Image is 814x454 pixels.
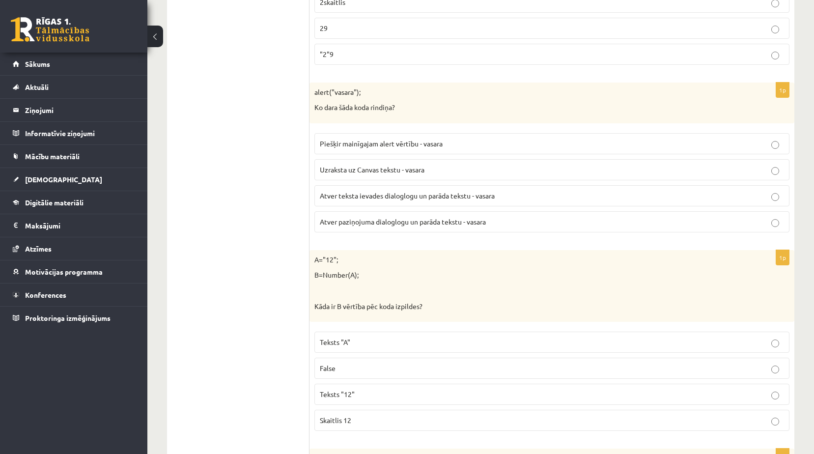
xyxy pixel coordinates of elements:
span: False [320,364,336,372]
p: Ko dara šāda koda rindiņa? [314,103,740,113]
p: A="12"; [314,255,740,265]
input: Atver paziņojuma dialoglogu un parāda tekstu - vasara [771,219,779,227]
input: Uzraksta uz Canvas tekstu - vasara [771,167,779,175]
a: Ziņojumi [13,99,135,121]
span: Atzīmes [25,244,52,253]
p: 1p [776,82,789,98]
a: Sākums [13,53,135,75]
span: Atver teksta ievades dialoglogu un parāda tekstu - vasara [320,191,495,200]
span: Teksts "A" [320,338,350,346]
span: Uzraksta uz Canvas tekstu - vasara [320,165,424,174]
p: 1p [776,250,789,265]
a: Atzīmes [13,237,135,260]
span: Mācību materiāli [25,152,80,161]
legend: Informatīvie ziņojumi [25,122,135,144]
input: Skaitlis 12 [771,418,779,426]
input: Teksts "12" [771,392,779,399]
input: Teksts "A" [771,340,779,347]
span: Motivācijas programma [25,267,103,276]
span: Teksts "12" [320,390,355,398]
span: Konferences [25,290,66,299]
input: "2"9 [771,52,779,59]
a: Mācību materiāli [13,145,135,168]
a: Maksājumi [13,214,135,237]
p: B=Number(A); [314,270,740,280]
a: Aktuāli [13,76,135,98]
span: Proktoringa izmēģinājums [25,313,111,322]
input: False [771,366,779,373]
a: [DEMOGRAPHIC_DATA] [13,168,135,191]
span: [DEMOGRAPHIC_DATA] [25,175,102,184]
legend: Maksājumi [25,214,135,237]
p: alert("vasara"); [314,87,740,97]
a: Rīgas 1. Tālmācības vidusskola [11,17,89,42]
span: Digitālie materiāli [25,198,84,207]
legend: Ziņojumi [25,99,135,121]
span: 29 [320,24,328,32]
input: Piešķir mainīgajam alert vērtību - vasara [771,141,779,149]
span: Atver paziņojuma dialoglogu un parāda tekstu - vasara [320,217,486,226]
a: Proktoringa izmēģinājums [13,307,135,329]
span: "2"9 [320,50,334,58]
a: Informatīvie ziņojumi [13,122,135,144]
a: Digitālie materiāli [13,191,135,214]
input: Atver teksta ievades dialoglogu un parāda tekstu - vasara [771,193,779,201]
span: Sākums [25,59,50,68]
span: Aktuāli [25,83,49,91]
span: Piešķir mainīgajam alert vērtību - vasara [320,139,443,148]
a: Konferences [13,284,135,306]
span: Skaitlis 12 [320,416,351,425]
a: Motivācijas programma [13,260,135,283]
p: Kāda ir B vērtība pēc koda izpildes? [314,302,740,312]
input: 29 [771,26,779,33]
